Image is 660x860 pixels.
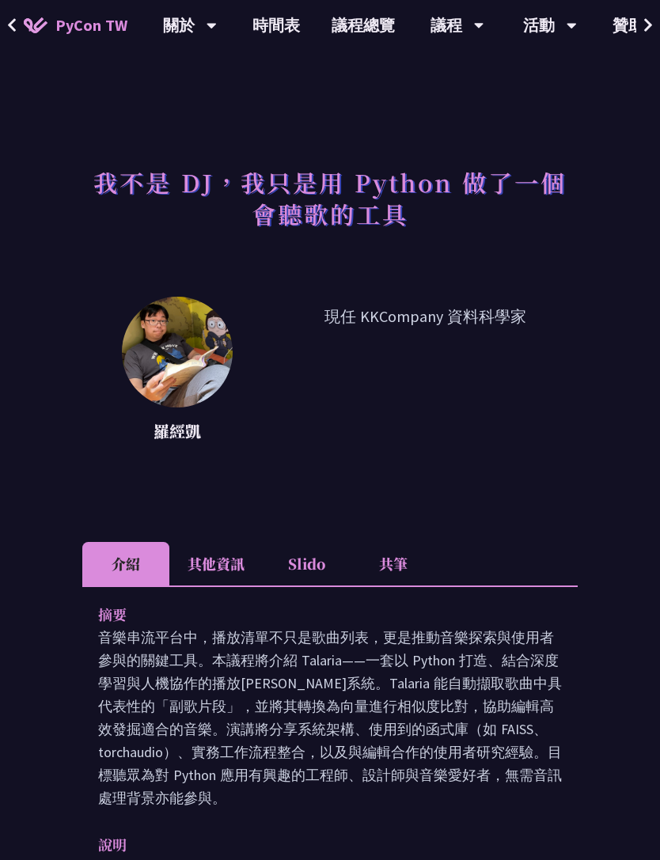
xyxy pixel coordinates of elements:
p: 音樂串流平台中，播放清單不只是歌曲列表，更是推動音樂探索與使用者參與的關鍵工具。本議程將介紹 Talaria——一套以 Python 打造、結合深度學習與人機協作的播放[PERSON_NAME]... [98,626,562,809]
p: 說明 [98,833,530,856]
li: 共筆 [350,542,437,585]
h1: 我不是 DJ，我只是用 Python 做了一個會聽歌的工具 [82,158,578,237]
p: 摘要 [98,603,530,626]
li: 其他資訊 [169,542,263,585]
li: 介紹 [82,542,169,585]
img: Home icon of PyCon TW 2025 [24,17,47,33]
p: 現任 KKCompany 資料科學家 [272,305,578,447]
p: 羅經凱 [122,419,233,443]
span: PyCon TW [55,13,127,37]
a: PyCon TW [8,6,143,45]
img: 羅經凱 [122,297,233,407]
li: Slido [263,542,350,585]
